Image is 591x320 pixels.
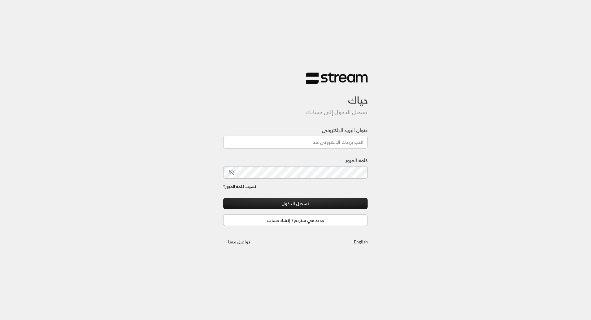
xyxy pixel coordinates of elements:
a: جديد في ستريم؟ إنشاء حساب [223,214,368,226]
button: toggle password visibility [226,167,237,178]
a: English [354,236,368,247]
button: تواصل معنا [223,236,256,247]
h3: حياك [223,84,368,106]
a: نسيت كلمة المرور؟ [223,184,256,190]
img: Stream Logo [306,72,368,84]
h5: تسجيل الدخول إلى حسابك [223,109,368,116]
label: عنوان البريد الإلكتروني [322,127,368,134]
a: تواصل معنا [223,238,256,246]
input: اكتب بريدك الإلكتروني هنا [223,136,368,149]
label: كلمة المرور [345,157,368,164]
button: تسجيل الدخول [223,198,368,209]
